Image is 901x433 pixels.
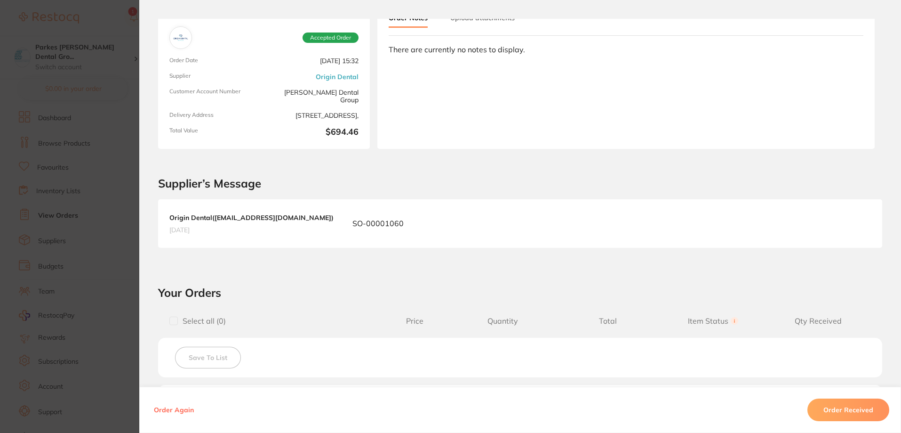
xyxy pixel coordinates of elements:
span: [DATE] 15:32 [268,57,359,65]
span: Delivery Address [169,112,260,120]
h2: Supplier’s Message [158,177,882,190]
p: SO-00001060 [352,218,404,229]
span: Total Value [169,127,260,138]
button: Save To List [175,347,241,368]
span: Item Status [661,317,766,326]
span: Supplier [169,73,260,81]
span: Select all ( 0 ) [178,317,226,326]
span: Order Date [169,57,260,65]
span: [PERSON_NAME] Dental Group [268,88,359,104]
button: Order Notes [389,9,428,28]
div: There are currently no notes to display. [389,45,863,54]
button: Order Received [807,399,889,421]
h2: Your Orders [158,286,882,300]
b: $694.46 [268,127,359,138]
span: Quantity [450,317,555,326]
span: Customer Account Number [169,88,260,104]
a: Origin Dental [316,73,359,81]
span: Price [380,317,450,326]
span: [STREET_ADDRESS], [268,112,359,120]
img: Origin Dental [172,29,190,47]
span: Total [555,317,661,326]
span: [DATE] [169,226,334,234]
span: Accepted Order [303,33,359,43]
b: Origin Dental ( [EMAIL_ADDRESS][DOMAIN_NAME] ) [169,213,334,222]
button: Order Again [151,406,197,414]
span: Qty Received [765,317,871,326]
